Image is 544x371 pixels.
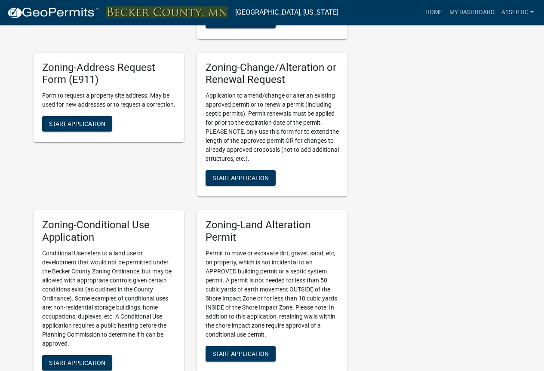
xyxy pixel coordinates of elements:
[206,61,339,86] h5: Zoning-Change/Alteration or Renewal Request
[42,249,175,348] p: Conditional Use refers to a land use or development that would not be permitted under the Becker ...
[422,4,446,21] a: Home
[206,219,339,244] h5: Zoning-Land Alteration Permit
[212,350,269,357] span: Start Application
[446,4,498,21] a: My Dashboard
[42,61,175,86] h5: Zoning-Address Request Form (E911)
[42,219,175,244] h5: Zoning-Conditional Use Application
[42,355,112,371] button: Start Application
[42,91,175,109] p: Form to request a property site address. May be used for new addresses or to request a correction.
[106,6,228,18] img: Becker County, Minnesota
[235,5,338,20] a: [GEOGRAPHIC_DATA], [US_STATE]
[206,249,339,339] p: Permit to move or excavate dirt, gravel, sand, etc, on property, which is not incidental to an AP...
[498,4,537,21] a: A1SEPTIC
[212,175,269,181] span: Start Application
[42,116,112,132] button: Start Application
[49,359,105,366] span: Start Application
[49,120,105,127] span: Start Application
[206,346,276,362] button: Start Application
[206,170,276,186] button: Start Application
[206,91,339,163] p: Application to amend/change or alter an existing approved permit or to renew a permit (including ...
[206,13,276,28] button: Start Application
